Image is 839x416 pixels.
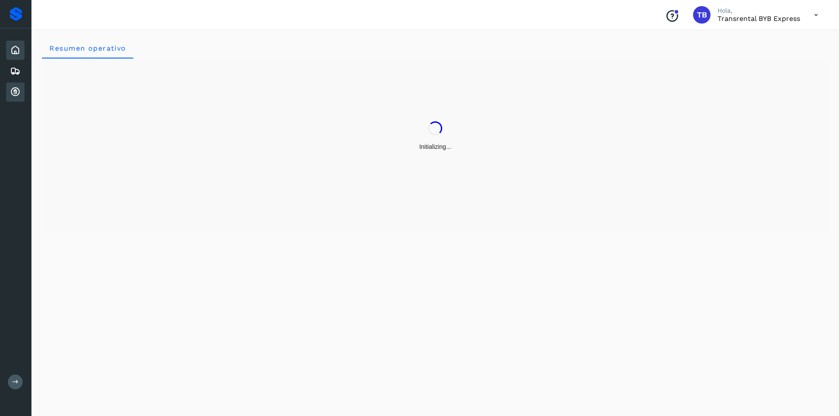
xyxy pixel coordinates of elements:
div: Cuentas por cobrar [6,83,24,102]
p: Hola, [718,7,800,14]
p: Transrental BYB Express [718,14,800,23]
div: Inicio [6,41,24,60]
span: Resumen operativo [49,44,126,52]
div: Embarques [6,62,24,81]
